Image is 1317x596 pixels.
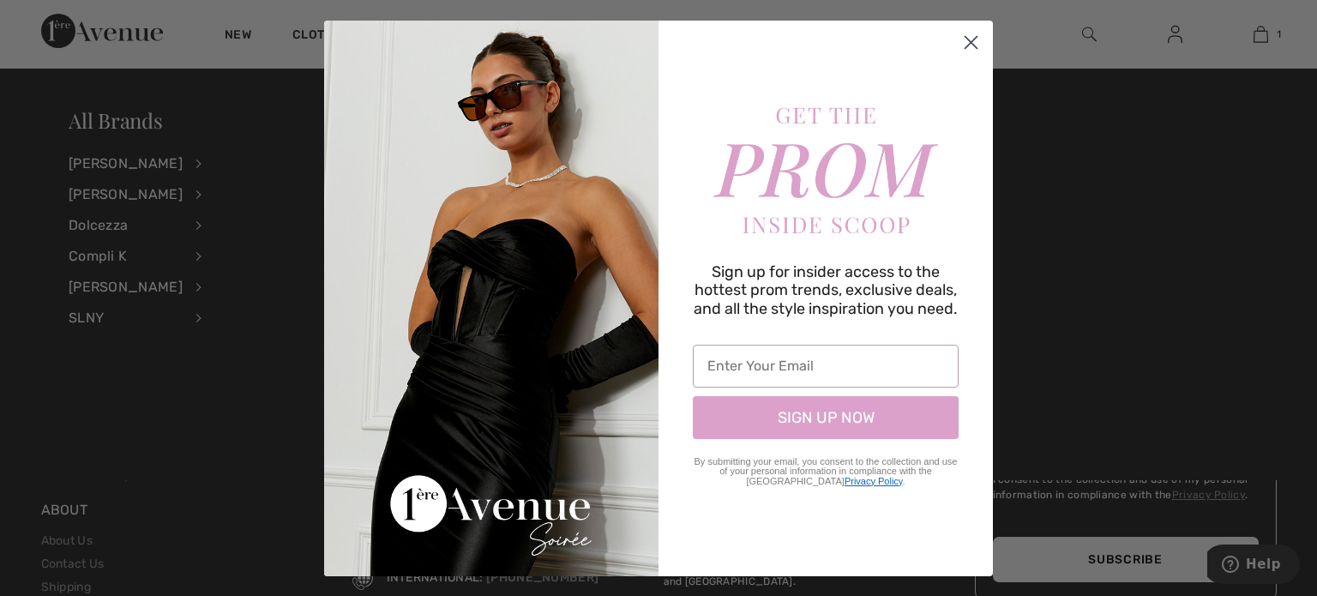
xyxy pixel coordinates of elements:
[956,27,986,57] button: Close dialog
[324,21,658,576] img: Get the prom inside scoop
[693,345,959,388] input: Enter Your Email
[694,262,958,318] span: Sign up for insider access to the hottest prom trends, exclusive deals, and all the style inspira...
[695,456,958,486] span: By submitting your email, you consent to the collection and use of your personal information in c...
[693,396,959,439] button: SIGN UP NOW
[676,102,976,238] img: Get the prom inside scoop
[845,476,903,486] a: Privacy Policy
[39,12,74,27] span: Help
